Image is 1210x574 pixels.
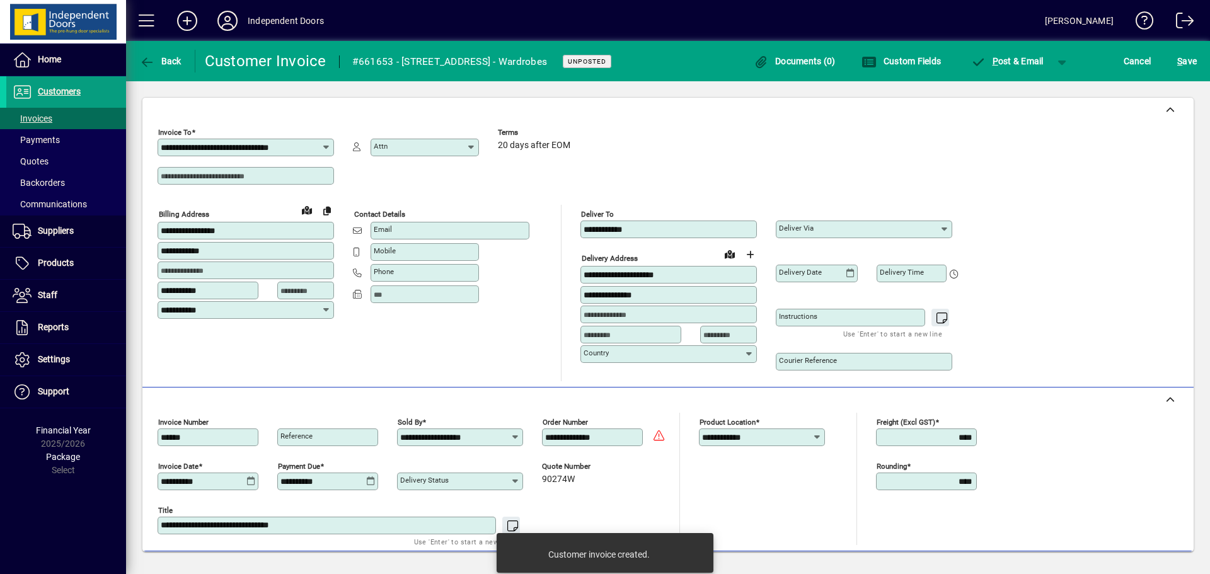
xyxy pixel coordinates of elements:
div: [PERSON_NAME] [1045,11,1114,31]
a: Products [6,248,126,279]
div: Customer Invoice [205,51,326,71]
button: Documents (0) [751,50,839,72]
span: Home [38,54,61,64]
span: Suppliers [38,226,74,236]
span: Support [38,386,69,396]
div: Customer invoice created. [548,548,650,561]
app-page-header-button: Back [126,50,195,72]
mat-label: Product location [700,418,756,427]
a: Settings [6,344,126,376]
mat-label: Delivery status [400,476,449,485]
mat-label: Invoice To [158,128,192,137]
mat-label: Deliver via [779,224,814,232]
span: Staff [38,290,57,300]
mat-label: Phone [374,267,394,276]
span: Financial Year [36,425,91,435]
mat-label: Delivery date [779,268,822,277]
mat-label: Deliver To [581,210,614,219]
span: Quote number [542,462,618,471]
mat-label: Sold by [398,418,422,427]
span: Backorders [13,178,65,188]
span: ost & Email [971,56,1044,66]
button: Copy to Delivery address [317,200,337,221]
a: View on map [297,200,317,220]
a: Payments [6,129,126,151]
mat-hint: Use 'Enter' to start a new line [414,534,513,549]
a: Knowledge Base [1126,3,1154,43]
mat-label: Mobile [374,246,396,255]
a: Staff [6,280,126,311]
span: Unposted [568,57,606,66]
span: Package [46,452,80,462]
a: Logout [1167,3,1194,43]
mat-label: Invoice date [158,462,199,471]
span: Cancel [1124,51,1151,71]
button: Custom Fields [858,50,944,72]
span: Customers [38,86,81,96]
span: Payments [13,135,60,145]
span: Custom Fields [861,56,941,66]
div: #661653 - [STREET_ADDRESS] - Wardrobes [352,52,548,72]
button: Post & Email [964,50,1050,72]
mat-label: Order number [543,418,588,427]
mat-label: Payment due [278,462,320,471]
span: Documents (0) [754,56,836,66]
span: Reports [38,322,69,332]
mat-label: Invoice number [158,418,209,427]
span: P [993,56,998,66]
button: Add [167,9,207,32]
span: ave [1177,51,1197,71]
mat-label: Country [584,348,609,357]
a: Backorders [6,172,126,193]
a: Reports [6,312,126,343]
button: Choose address [740,244,760,265]
a: Support [6,376,126,408]
a: Invoices [6,108,126,129]
mat-hint: Use 'Enter' to start a new line [843,326,942,341]
mat-label: Email [374,225,392,234]
span: Back [139,56,181,66]
button: Back [136,50,185,72]
span: Invoices [13,113,52,123]
a: Communications [6,193,126,215]
span: S [1177,56,1182,66]
span: 90274W [542,474,575,485]
mat-label: Freight (excl GST) [877,418,935,427]
a: Quotes [6,151,126,172]
div: Independent Doors [248,11,324,31]
a: View on map [720,244,740,264]
mat-label: Reference [280,432,313,440]
button: Profile [207,9,248,32]
button: Cancel [1121,50,1155,72]
button: Save [1174,50,1200,72]
mat-label: Courier Reference [779,356,837,365]
mat-label: Rounding [877,462,907,471]
mat-label: Instructions [779,312,817,321]
mat-label: Delivery time [880,268,924,277]
span: 20 days after EOM [498,141,570,151]
span: Products [38,258,74,268]
a: Suppliers [6,215,126,247]
span: Settings [38,354,70,364]
mat-label: Title [158,506,173,515]
span: Communications [13,199,87,209]
span: Quotes [13,156,49,166]
span: Terms [498,129,573,137]
mat-label: Attn [374,142,388,151]
a: Home [6,44,126,76]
